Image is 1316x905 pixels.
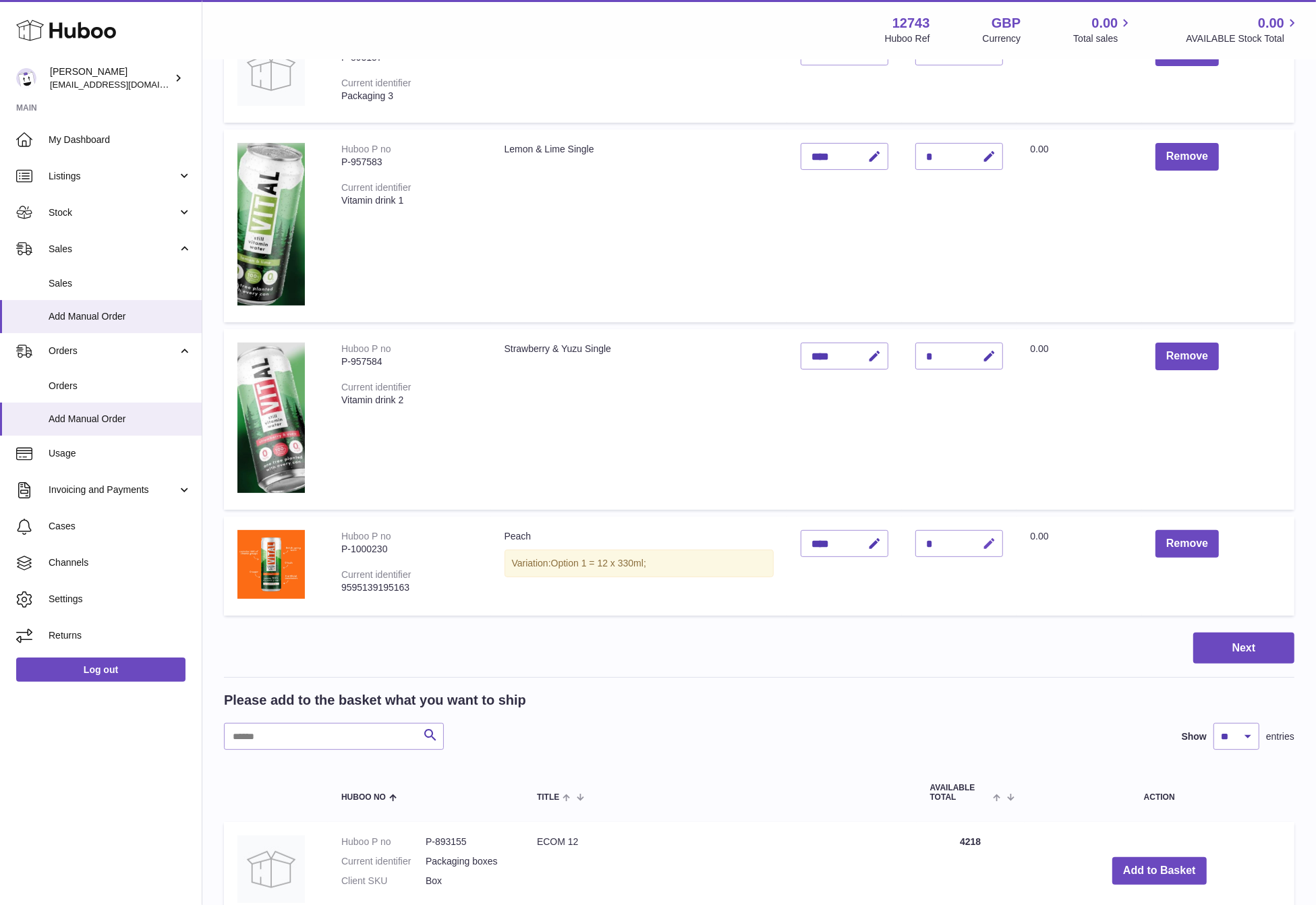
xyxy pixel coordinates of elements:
div: 9595139195163 [341,581,478,594]
span: Stock [49,206,177,219]
button: Next [1193,633,1294,664]
div: Huboo P no [341,343,391,354]
h2: Please add to the basket what you want to ship [224,691,526,709]
span: AVAILABLE Total [930,784,990,801]
span: Listings [49,170,177,183]
span: Total sales [1073,32,1133,45]
span: [EMAIL_ADDRESS][DOMAIN_NAME] [50,79,198,90]
th: Action [1025,770,1294,815]
div: Huboo P no [341,144,391,154]
strong: GBP [992,14,1021,32]
span: 0.00 [1030,144,1048,154]
div: Huboo P no [341,531,391,542]
span: Invoicing and Payments [49,484,177,496]
div: Variation: [505,550,774,577]
dt: Current identifier [341,855,426,868]
img: al@vital-drinks.co.uk [16,68,36,88]
span: AVAILABLE Stock Total [1186,32,1300,45]
div: Vitamin drink 2 [341,394,478,407]
label: Show [1182,730,1207,743]
button: Add to Basket [1112,857,1207,885]
span: entries [1266,730,1294,743]
a: 0.00 Total sales [1073,14,1133,45]
td: Strawberry & Yuzu Single [491,329,788,510]
span: My Dashboard [49,134,192,146]
dt: Client SKU [341,875,426,887]
span: Add Manual Order [49,310,192,323]
div: Packaging 3 [341,90,478,103]
dd: P-893155 [426,836,510,848]
img: Peach [237,530,305,599]
button: Remove [1155,343,1219,370]
dd: Box [426,875,510,887]
a: Log out [16,658,185,682]
span: Cases [49,520,192,533]
td: ECOM 36/48 [491,25,788,123]
div: Vitamin drink 1 [341,194,478,207]
span: 0.00 [1092,14,1118,32]
img: Lemon & Lime Single [237,143,305,305]
span: 0.00 [1030,531,1048,542]
dt: Huboo P no [341,836,426,848]
td: Lemon & Lime Single [491,129,788,322]
span: Returns [49,629,192,642]
div: [PERSON_NAME] [50,65,171,91]
img: ECOM 36/48 [237,38,305,106]
div: Current identifier [341,78,411,88]
img: Strawberry & Yuzu Single [237,343,305,493]
span: 0.00 [1030,343,1048,354]
strong: 12743 [892,14,930,32]
div: P-957584 [341,355,478,368]
div: Huboo Ref [885,32,930,45]
span: Sales [49,277,192,290]
span: Orders [49,380,192,392]
span: Channels [49,556,192,569]
div: Current identifier [341,569,411,580]
span: Usage [49,447,192,460]
dd: Packaging boxes [426,855,510,868]
span: Add Manual Order [49,413,192,426]
td: Peach [491,517,788,616]
div: P-957583 [341,156,478,169]
img: ECOM 12 [237,836,305,903]
span: Settings [49,593,192,606]
button: Remove [1155,530,1219,558]
span: Orders [49,345,177,357]
div: Current identifier [341,182,411,193]
span: Option 1 = 12 x 330ml; [551,558,646,568]
div: Currency [983,32,1021,45]
div: Current identifier [341,382,411,392]
div: P-1000230 [341,543,478,556]
button: Remove [1155,143,1219,171]
a: 0.00 AVAILABLE Stock Total [1186,14,1300,45]
span: Sales [49,243,177,256]
span: Title [537,793,559,802]
span: 0.00 [1258,14,1284,32]
span: Huboo no [341,793,386,802]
